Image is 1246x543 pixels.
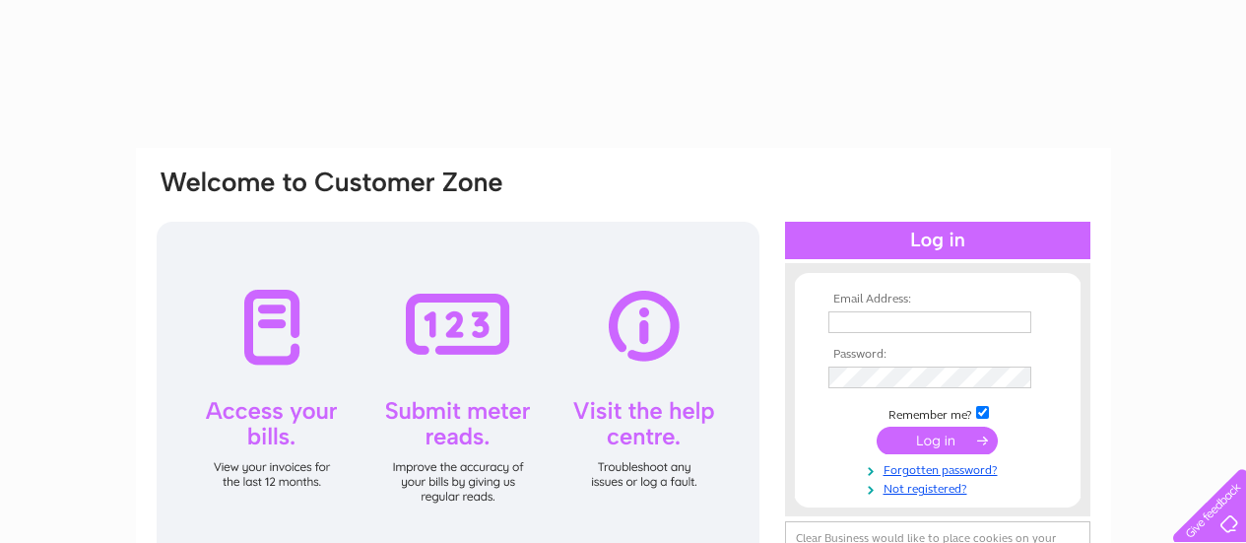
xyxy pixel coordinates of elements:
td: Remember me? [823,403,1052,423]
th: Email Address: [823,293,1052,306]
th: Password: [823,348,1052,362]
input: Submit [877,427,998,454]
a: Not registered? [828,478,1052,497]
a: Forgotten password? [828,459,1052,478]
